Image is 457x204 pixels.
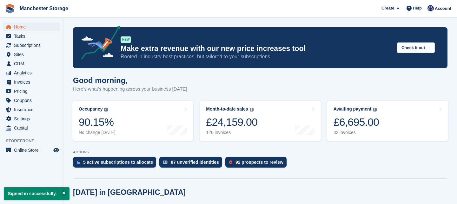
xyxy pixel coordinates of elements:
span: Capital [14,124,52,132]
h2: [DATE] in [GEOGRAPHIC_DATA] [73,188,186,197]
img: icon-info-grey-7440780725fd019a000dd9b08b2336e03edf1995a4989e88bcd33f0948082b44.svg [250,108,254,112]
div: NEW [121,36,131,43]
span: Subscriptions [14,41,52,50]
p: Rooted in industry best practices, but tailored to your subscriptions. [121,53,392,60]
a: menu [3,87,60,96]
a: menu [3,105,60,114]
button: Check it out → [397,42,435,53]
a: menu [3,41,60,50]
div: 92 prospects to review [235,160,283,165]
div: 87 unverified identities [171,160,219,165]
span: Create [381,5,394,11]
a: Occupancy 90.15% No change [DATE] [72,101,193,141]
p: Here's what's happening across your business [DATE] [73,86,187,93]
a: menu [3,96,60,105]
img: prospect-51fa495bee0391a8d652442698ab0144808aea92771e9ea1ae160a38d050c398.svg [229,160,232,164]
img: price-adjustments-announcement-icon-8257ccfd72463d97f412b2fc003d46551f7dbcb40ab6d574587a9cd5c0d94... [76,26,120,62]
h1: Good morning, [73,76,187,85]
a: menu [3,22,60,31]
a: menu [3,78,60,86]
img: icon-info-grey-7440780725fd019a000dd9b08b2336e03edf1995a4989e88bcd33f0948082b44.svg [373,108,377,112]
span: Analytics [14,68,52,77]
span: Insurance [14,105,52,114]
a: 92 prospects to review [225,157,290,171]
span: Settings [14,114,52,123]
div: 90.15% [79,116,116,129]
a: menu [3,124,60,132]
img: verify_identity-adf6edd0f0f0b5bbfe63781bf79b02c33cf7c696d77639b501bdc392416b5a36.svg [163,160,168,164]
a: menu [3,146,60,155]
img: active_subscription_to_allocate_icon-d502201f5373d7db506a760aba3b589e785aa758c864c3986d89f69b8ff3... [77,160,80,164]
a: menu [3,68,60,77]
div: 5 active subscriptions to allocate [83,160,153,165]
p: ACTIONS [73,150,447,154]
a: Preview store [52,146,60,154]
a: menu [3,32,60,41]
p: Make extra revenue with our new price increases tool [121,44,392,53]
span: Sites [14,50,52,59]
a: menu [3,59,60,68]
span: Account [435,5,451,12]
span: Pricing [14,87,52,96]
div: Awaiting payment [334,106,372,112]
span: CRM [14,59,52,68]
div: Occupancy [79,106,103,112]
div: £6,695.00 [334,116,379,129]
span: Tasks [14,32,52,41]
a: menu [3,50,60,59]
span: Invoices [14,78,52,86]
a: 87 unverified identities [159,157,225,171]
a: menu [3,114,60,123]
div: No change [DATE] [79,130,116,135]
div: 32 invoices [334,130,379,135]
span: Help [413,5,422,11]
p: Signed in successfully. [4,187,70,200]
img: stora-icon-8386f47178a22dfd0bd8f6a31ec36ba5ce8667c1dd55bd0f319d3a0aa187defe.svg [5,4,15,13]
a: Manchester Storage [17,3,71,14]
div: Month-to-date sales [206,106,248,112]
span: Storefront [6,138,63,144]
div: 120 invoices [206,130,257,135]
a: 5 active subscriptions to allocate [73,157,159,171]
img: icon-info-grey-7440780725fd019a000dd9b08b2336e03edf1995a4989e88bcd33f0948082b44.svg [104,108,108,112]
a: Awaiting payment £6,695.00 32 invoices [327,101,448,141]
div: £24,159.00 [206,116,257,129]
a: Month-to-date sales £24,159.00 120 invoices [200,101,321,141]
span: Online Store [14,146,52,155]
span: Coupons [14,96,52,105]
span: Home [14,22,52,31]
